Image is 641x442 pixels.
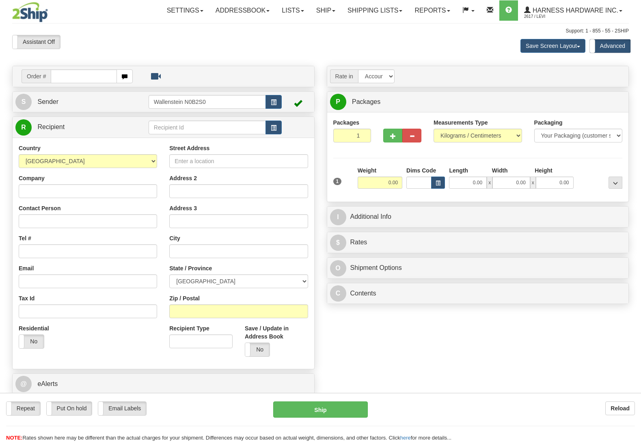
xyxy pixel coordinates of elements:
[15,119,32,136] span: R
[330,260,346,276] span: O
[169,324,209,332] label: Recipient Type
[19,264,34,272] label: Email
[330,94,346,110] span: P
[518,0,628,21] a: Harness Hardware Inc. 2617 / Levi
[169,144,209,152] label: Street Address
[330,260,626,276] a: OShipment Options
[531,7,618,14] span: Harness Hardware Inc.
[15,94,32,110] span: S
[333,178,342,185] span: 1
[330,285,626,302] a: CContents
[169,154,308,168] input: Enter a location
[530,177,536,189] span: x
[15,376,32,392] span: @
[19,324,49,332] label: Residential
[149,95,266,109] input: Sender Id
[15,376,311,392] a: @ eAlerts
[161,0,209,21] a: Settings
[330,285,346,302] span: C
[524,13,585,21] span: 2617 / Levi
[622,179,640,262] iframe: chat widget
[37,123,65,130] span: Recipient
[169,204,197,212] label: Address 3
[330,69,358,83] span: Rate in
[434,119,488,127] label: Measurements Type
[333,119,360,127] label: Packages
[330,94,626,110] a: P Packages
[19,174,45,182] label: Company
[406,166,436,175] label: Dims Code
[149,121,266,134] input: Recipient Id
[19,204,60,212] label: Contact Person
[310,0,341,21] a: Ship
[19,144,41,152] label: Country
[15,94,149,110] a: S Sender
[352,98,380,105] span: Packages
[37,98,58,105] span: Sender
[169,174,197,182] label: Address 2
[535,166,553,175] label: Height
[590,39,630,53] label: Advanced
[12,2,48,22] img: logo2617.jpg
[358,166,376,175] label: Weight
[245,324,308,341] label: Save / Update in Address Book
[6,435,22,441] span: NOTE:
[19,335,44,348] label: No
[330,235,346,251] span: $
[13,35,60,49] label: Assistant Off
[169,264,212,272] label: State / Province
[400,435,411,441] a: here
[534,119,563,127] label: Packaging
[609,177,622,189] div: ...
[245,343,270,356] label: No
[19,234,31,242] label: Tel #
[47,402,92,415] label: Put On hold
[37,380,58,387] span: eAlerts
[330,234,626,251] a: $Rates
[169,294,200,302] label: Zip / Postal
[22,69,51,83] span: Order #
[611,405,630,412] b: Reload
[273,401,368,418] button: Ship
[487,177,492,189] span: x
[330,209,346,225] span: I
[330,209,626,225] a: IAdditional Info
[15,119,134,136] a: R Recipient
[341,0,408,21] a: Shipping lists
[605,401,635,415] button: Reload
[449,166,468,175] label: Length
[169,234,180,242] label: City
[19,294,35,302] label: Tax Id
[408,0,456,21] a: Reports
[492,166,508,175] label: Width
[276,0,310,21] a: Lists
[98,402,146,415] label: Email Labels
[209,0,276,21] a: Addressbook
[6,402,40,415] label: Repeat
[520,39,585,53] button: Save Screen Layout
[12,28,629,34] div: Support: 1 - 855 - 55 - 2SHIP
